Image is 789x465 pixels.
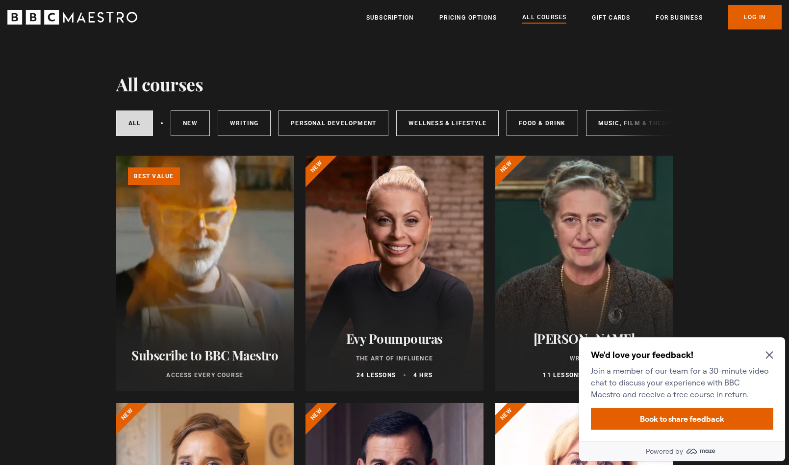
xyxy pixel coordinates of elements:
a: Evy Poumpouras The Art of Influence 24 lessons 4 hrs New [305,156,484,391]
a: Food & Drink [507,110,578,136]
a: Subscription [366,13,414,23]
nav: Primary [366,5,782,29]
a: Music, Film & Theatre [586,110,690,136]
a: New [171,110,210,136]
p: Writing [507,354,662,363]
p: 24 lessons [356,371,396,380]
a: All Courses [522,12,566,23]
a: Personal Development [279,110,388,136]
a: Powered by maze [4,108,210,128]
a: For business [656,13,702,23]
p: Best value [128,167,180,185]
a: Pricing Options [439,13,497,23]
a: Writing [218,110,271,136]
h2: Evy Poumpouras [317,331,472,346]
p: The Art of Influence [317,354,472,363]
svg: BBC Maestro [7,10,137,25]
p: Join a member of our team for a 30-minute video chat to discuss your experience with BBC Maestro ... [16,31,194,67]
div: Optional study invitation [4,4,210,128]
a: Wellness & Lifestyle [396,110,499,136]
a: All [116,110,153,136]
p: 4 hrs [413,371,433,380]
h2: We'd love your feedback! [16,16,194,27]
button: Close Maze Prompt [190,18,198,26]
h1: All courses [116,74,204,94]
button: Book to share feedback [16,75,198,96]
h2: [PERSON_NAME] [507,331,662,346]
a: Gift Cards [592,13,630,23]
a: Log In [728,5,782,29]
a: [PERSON_NAME] Writing 11 lessons 2.5 hrs New [495,156,673,391]
p: 11 lessons [543,371,582,380]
